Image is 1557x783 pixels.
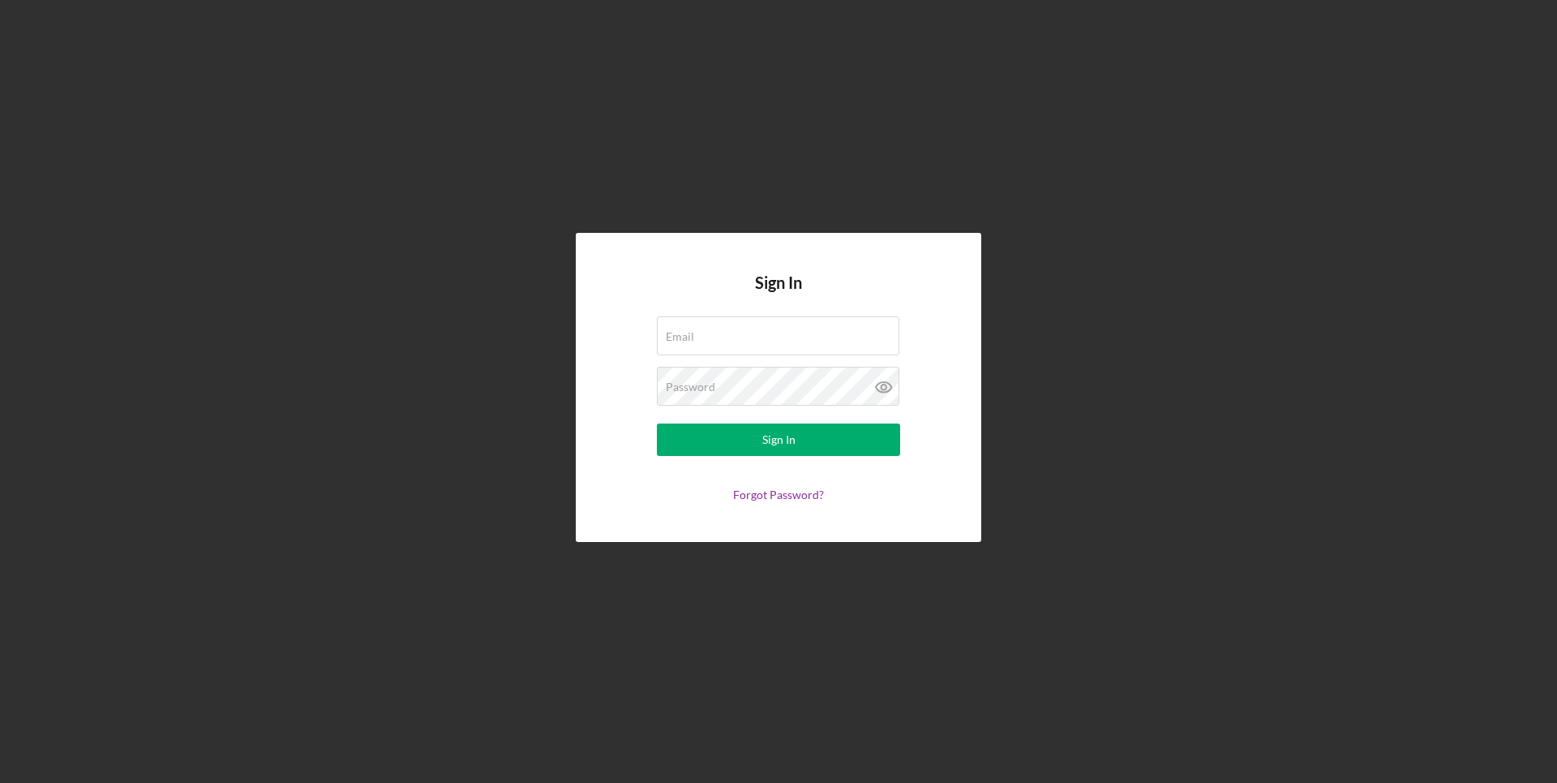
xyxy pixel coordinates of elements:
[755,273,802,316] h4: Sign In
[666,381,715,394] label: Password
[733,488,824,501] a: Forgot Password?
[657,424,900,456] button: Sign In
[666,330,694,343] label: Email
[762,424,796,456] div: Sign In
